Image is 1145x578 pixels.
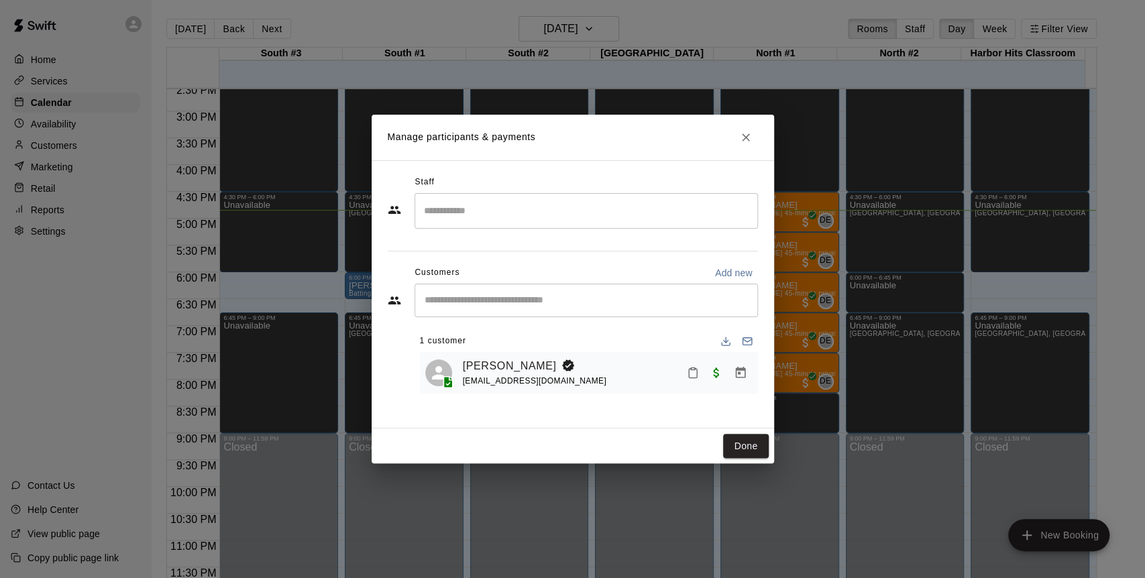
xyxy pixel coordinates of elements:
[415,262,459,284] span: Customers
[715,266,753,280] p: Add new
[681,361,704,384] button: Mark attendance
[415,172,434,193] span: Staff
[561,359,575,372] svg: Booking Owner
[388,130,536,144] p: Manage participants & payments
[704,366,728,378] span: Paid with Card
[728,361,753,385] button: Manage bookings & payment
[415,193,758,229] div: Search staff
[388,203,401,217] svg: Staff
[388,294,401,307] svg: Customers
[734,125,758,150] button: Close
[723,434,768,459] button: Done
[420,331,466,352] span: 1 customer
[737,331,758,352] button: Email participants
[415,284,758,317] div: Start typing to search customers...
[463,357,557,375] a: [PERSON_NAME]
[715,331,737,352] button: Download list
[425,359,452,386] div: Malia Feller
[463,376,607,386] span: [EMAIL_ADDRESS][DOMAIN_NAME]
[710,262,758,284] button: Add new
